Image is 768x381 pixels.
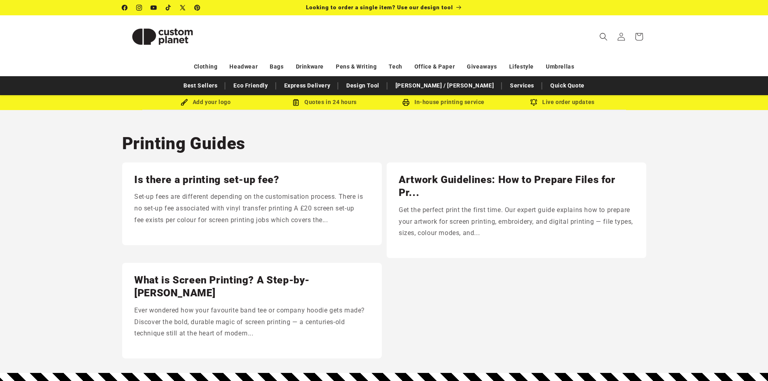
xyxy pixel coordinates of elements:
[280,79,335,93] a: Express Delivery
[595,28,612,46] summary: Search
[546,60,574,74] a: Umbrellas
[506,79,538,93] a: Services
[414,60,455,74] a: Office & Paper
[467,60,497,74] a: Giveaways
[229,60,258,74] a: Headwear
[509,60,534,74] a: Lifestyle
[122,133,646,154] h1: Printing Guides
[181,99,188,106] img: Brush Icon
[265,97,384,107] div: Quotes in 24 hours
[503,97,622,107] div: Live order updates
[336,60,377,74] a: Pens & Writing
[229,79,272,93] a: Eco Friendly
[546,79,589,93] a: Quick Quote
[391,79,498,93] a: [PERSON_NAME] / [PERSON_NAME]
[342,79,383,93] a: Design Tool
[402,99,410,106] img: In-house printing
[530,99,537,106] img: Order updates
[122,19,203,55] img: Custom Planet
[296,60,324,74] a: Drinkware
[270,60,283,74] a: Bags
[389,60,402,74] a: Tech
[179,79,221,93] a: Best Sellers
[399,173,634,200] a: Artwork Guidelines: How to Prepare Files for Pr...
[292,99,300,106] img: Order Updates Icon
[306,4,453,10] span: Looking to order a single item? Use our design tool
[134,274,370,300] a: What is Screen Printing? A Step-by-[PERSON_NAME]
[384,97,503,107] div: In-house printing service
[119,15,206,58] a: Custom Planet
[194,60,218,74] a: Clothing
[134,173,370,186] a: Is there a printing set-up fee?
[146,97,265,107] div: Add your logo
